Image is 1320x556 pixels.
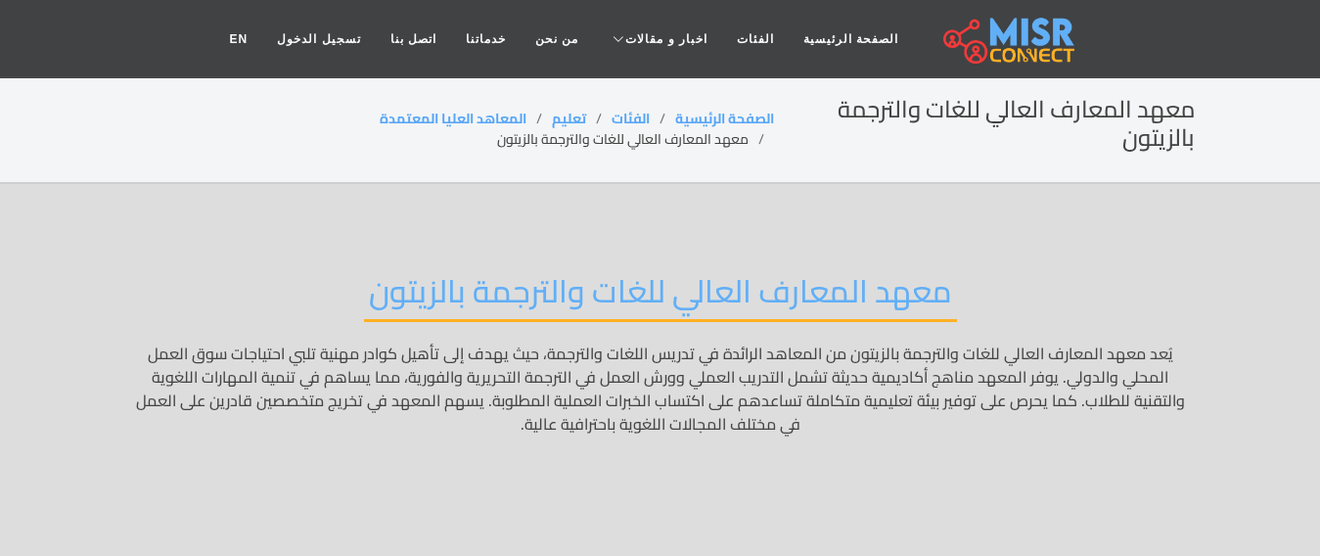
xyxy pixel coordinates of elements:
a: تسجيل الدخول [262,21,375,58]
h2: معهد المعارف العالي للغات والترجمة بالزيتون [774,96,1194,153]
a: اتصل بنا [376,21,451,58]
a: EN [215,21,263,58]
span: اخبار و مقالات [625,30,707,48]
a: الفئات [612,106,650,131]
a: من نحن [521,21,593,58]
a: الصفحة الرئيسية [675,106,774,131]
a: خدماتنا [451,21,521,58]
a: اخبار و مقالات [593,21,722,58]
a: المعاهد العليا المعتمدة [380,106,526,131]
img: main.misr_connect [943,15,1074,64]
h2: معهد المعارف العالي للغات والترجمة بالزيتون [364,272,957,322]
a: الصفحة الرئيسية [789,21,913,58]
a: تعليم [552,106,586,131]
a: الفئات [722,21,789,58]
li: معهد المعارف العالي للغات والترجمة بالزيتون [497,129,774,150]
